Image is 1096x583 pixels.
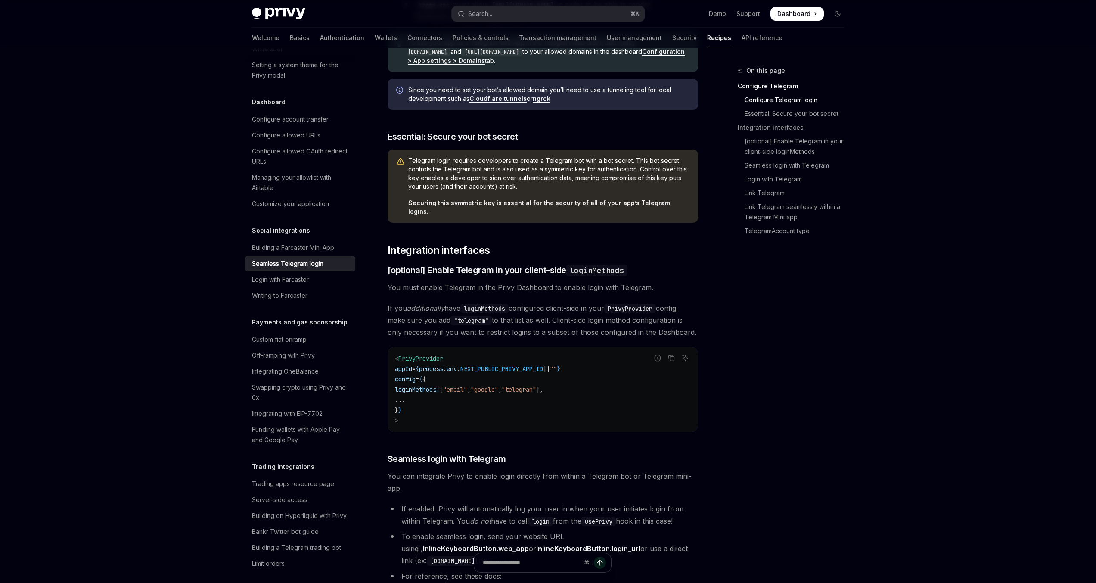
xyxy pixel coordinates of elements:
code: PrivyProvider [604,304,656,313]
span: NEXT_PUBLIC_PRIVY_APP_ID [460,365,543,373]
span: } [557,365,560,373]
div: Configure allowed URLs [252,130,320,140]
span: PrivyProvider [398,355,443,362]
a: Off-ramping with Privy [245,348,355,363]
h5: Dashboard [252,97,286,107]
span: { [416,365,419,373]
span: } [395,406,398,414]
div: Off-ramping with Privy [252,350,315,361]
code: loginMethods [566,265,627,276]
span: If you have configured client-side in your config, make sure you add to that list as well. Client... [388,302,698,338]
button: Send message [594,557,606,569]
a: Building a Farcaster Mini App [245,240,355,256]
code: usePrivy [581,517,616,526]
div: Managing your allowlist with Airtable [252,172,350,193]
h5: Payments and gas sponsorship [252,317,348,327]
span: Integration interfaces [388,243,490,257]
a: Dashboard [770,7,824,21]
span: . [443,365,447,373]
a: Trading apps resource page [245,476,355,492]
a: Building a Telegram trading bot [245,540,355,555]
a: Security [672,28,697,48]
span: appId [395,365,412,373]
div: Limit orders [252,558,285,569]
div: Writing to Farcaster [252,290,307,301]
span: "telegram" [502,386,536,393]
a: Writing to Farcaster [245,288,355,303]
span: = [412,365,416,373]
a: Essential: Secure your bot secret [738,107,851,121]
div: Trading apps resource page [252,479,334,489]
span: , [498,386,502,393]
div: Configure allowed OAuth redirect URLs [252,146,350,167]
li: To enable seamless login, send your website URL using , or or use a direct link (ex: ) [388,530,698,567]
a: Swapping crypto using Privy and 0x [245,380,355,405]
a: Seamless Telegram login [245,256,355,271]
svg: Info [396,87,405,95]
span: ], [536,386,543,393]
a: Authentication [320,28,364,48]
a: Link Telegram [738,186,851,200]
span: Since you need to set your bot’s allowed domain you’ll need to use a tunneling tool for local dev... [408,86,689,103]
span: On this page [746,65,785,76]
a: Limit orders [245,556,355,571]
span: < [395,355,398,362]
a: Support [736,9,760,18]
button: Report incorrect code [652,352,663,364]
div: Funding wallets with Apple Pay and Google Pay [252,424,350,445]
span: ... [395,396,405,404]
div: Building a Telegram trading bot [252,542,341,553]
a: Link Telegram seamlessly within a Telegram Mini app [738,200,851,224]
code: loginMethods [460,304,509,313]
span: [optional] Enable Telegram in your client-side [388,264,627,276]
span: [ [440,386,443,393]
a: Policies & controls [453,28,509,48]
div: Customize your application [252,199,329,209]
a: Connectors [407,28,442,48]
span: = [416,375,419,383]
span: "" [550,365,557,373]
span: , [467,386,471,393]
a: Recipes [707,28,731,48]
a: Welcome [252,28,279,48]
code: login [529,517,553,526]
a: Integration interfaces [738,121,851,134]
a: Server-side access [245,492,355,508]
button: Copy the contents from the code block [666,352,677,364]
span: Telegram login requires developers to create a Telegram bot with a bot secret. This bot secret co... [408,156,689,191]
span: To use your app as a Telegram Mini-App in the Telegram web client, add and to your allowed domain... [408,38,689,65]
div: Bankr Twitter bot guide [252,527,319,537]
div: Configure account transfer [252,114,329,125]
code: "telegram" [450,316,492,325]
h5: Trading integrations [252,461,314,472]
span: Dashboard [777,9,810,18]
span: "email" [443,386,467,393]
span: loginMethods: [395,386,440,393]
a: Wallets [375,28,397,48]
div: Swapping crypto using Privy and 0x [252,382,350,403]
em: do not [470,517,491,525]
button: Ask AI [680,352,691,364]
div: Integrating with EIP-7702 [252,408,323,419]
a: Configure Telegram [738,79,851,93]
span: "google" [471,386,498,393]
div: Custom fiat onramp [252,334,307,345]
div: Search... [468,9,492,19]
span: config [395,375,416,383]
span: env [447,365,457,373]
a: Building on Hyperliquid with Privy [245,508,355,524]
a: Transaction management [519,28,596,48]
a: Seamless login with Telegram [738,159,851,172]
em: additionally [407,304,444,312]
div: Login with Farcaster [252,274,309,285]
a: Login with Farcaster [245,272,355,287]
button: Toggle dark mode [831,7,845,21]
a: InlineKeyboardButton.login_url [536,544,640,553]
svg: Warning [396,157,405,166]
a: Integrating with EIP-7702 [245,406,355,421]
img: dark logo [252,8,305,20]
a: [optional] Enable Telegram in your client-side loginMethods [738,134,851,159]
a: TelegramAccount type [738,224,851,238]
span: { [422,375,426,383]
div: Server-side access [252,495,307,505]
